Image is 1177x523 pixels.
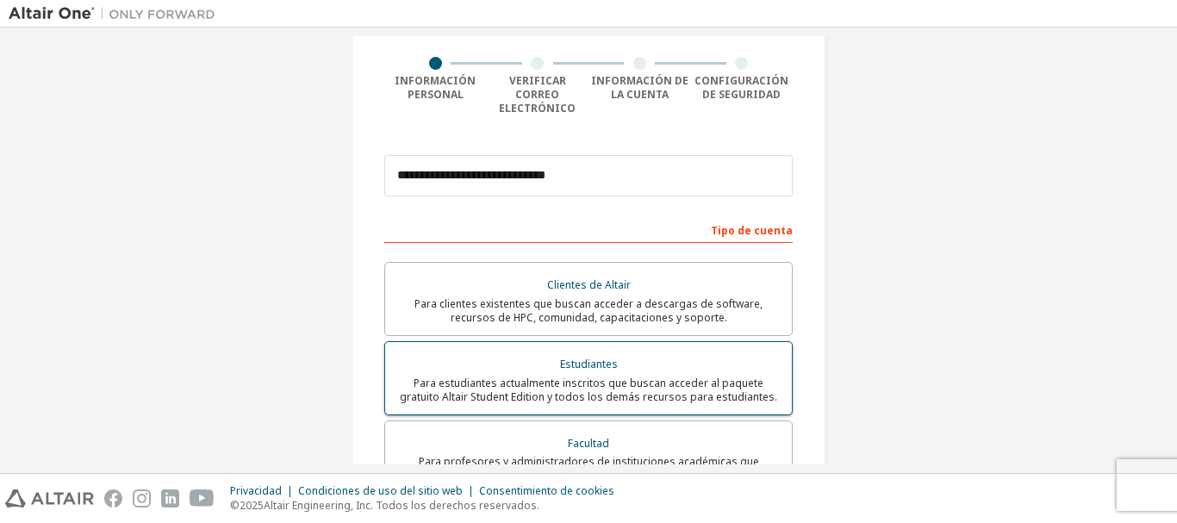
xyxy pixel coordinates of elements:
[161,489,179,507] img: linkedin.svg
[264,498,539,513] font: Altair Engineering, Inc. Todos los derechos reservados.
[711,223,793,238] font: Tipo de cuenta
[230,498,240,513] font: ©
[479,483,614,498] font: Consentimiento de cookies
[591,73,688,102] font: Información de la cuenta
[547,277,631,292] font: Clientes de Altair
[395,73,476,102] font: Información personal
[416,454,762,483] font: Para profesores y administradores de instituciones académicas que administran estudiantes y acced...
[5,489,94,507] img: altair_logo.svg
[133,489,151,507] img: instagram.svg
[414,296,763,325] font: Para clientes existentes que buscan acceder a descargas de software, recursos de HPC, comunidad, ...
[400,376,777,404] font: Para estudiantes actualmente inscritos que buscan acceder al paquete gratuito Altair Student Edit...
[9,5,224,22] img: Altair Uno
[230,483,282,498] font: Privacidad
[240,498,264,513] font: 2025
[298,483,463,498] font: Condiciones de uso del sitio web
[190,489,215,507] img: youtube.svg
[568,436,609,451] font: Facultad
[499,73,576,115] font: Verificar correo electrónico
[104,489,122,507] img: facebook.svg
[560,357,618,371] font: Estudiantes
[694,73,788,102] font: Configuración de seguridad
